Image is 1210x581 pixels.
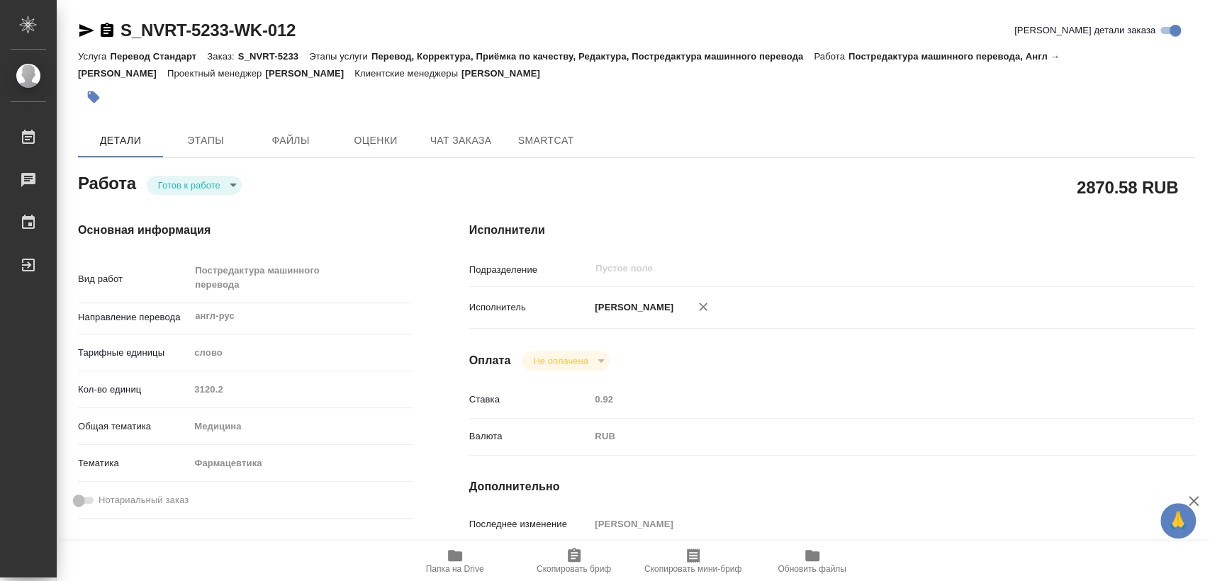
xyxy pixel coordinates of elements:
span: Чат заказа [427,132,495,150]
h4: Основная информация [78,222,413,239]
span: Скопировать мини-бриф [644,564,741,574]
p: Последнее изменение [469,517,590,531]
p: Услуга [78,51,110,62]
button: Скопировать ссылку для ЯМессенджера [78,22,95,39]
span: Оценки [342,132,410,150]
p: Этапы услуги [309,51,371,62]
p: Ставка [469,393,590,407]
span: [PERSON_NAME] детали заказа [1014,23,1155,38]
button: Скопировать мини-бриф [634,541,753,581]
input: Пустое поле [594,260,1100,277]
p: S_NVRT-5233 [238,51,309,62]
p: Вид работ [78,272,189,286]
button: Папка на Drive [396,541,515,581]
h4: Исполнители [469,222,1194,239]
span: Этапы [172,132,240,150]
div: Готов к работе [147,176,242,195]
button: Обновить файлы [753,541,872,581]
button: Не оплачена [529,355,592,367]
p: Тематика [78,456,189,470]
p: Направление перевода [78,310,189,325]
p: [PERSON_NAME] [461,68,551,79]
button: Готов к работе [154,179,225,191]
a: S_NVRT-5233-WK-012 [121,21,296,40]
p: Работа [814,51,848,62]
p: Проектный менеджер [167,68,265,79]
span: Нотариальный заказ [99,493,189,507]
p: Перевод Стандарт [110,51,207,62]
p: Перевод, Корректура, Приёмка по качеству, Редактура, Постредактура машинного перевода [371,51,814,62]
div: RUB [590,424,1133,449]
input: Пустое поле [590,389,1133,410]
button: Скопировать ссылку [99,22,116,39]
span: Скопировать бриф [537,564,611,574]
h4: Оплата [469,352,511,369]
p: Клиентские менеджеры [354,68,461,79]
span: Файлы [257,132,325,150]
p: Заказ: [207,51,237,62]
h2: 2870.58 RUB [1077,175,1178,199]
p: Подразделение [469,263,590,277]
p: Тарифные единицы [78,346,189,360]
span: 🙏 [1166,506,1190,536]
div: Медицина [189,414,412,439]
p: [PERSON_NAME] [590,300,673,315]
span: Папка на Drive [426,564,484,574]
input: Пустое поле [189,379,412,400]
p: Общая тематика [78,419,189,434]
span: Детали [86,132,155,150]
span: SmartCat [512,132,580,150]
div: Готов к работе [522,351,609,371]
div: слово [189,341,412,365]
p: [PERSON_NAME] [265,68,354,79]
p: Валюта [469,429,590,444]
p: Исполнитель [469,300,590,315]
button: Добавить тэг [78,81,109,113]
input: Пустое поле [590,514,1133,534]
button: Удалить исполнителя [688,291,719,322]
p: Кол-во единиц [78,383,189,397]
button: 🙏 [1160,503,1196,538]
button: Скопировать бриф [515,541,634,581]
div: Фармацевтика [189,451,412,475]
h4: Дополнительно [469,478,1194,495]
span: Обновить файлы [778,564,846,574]
h2: Работа [78,169,136,195]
